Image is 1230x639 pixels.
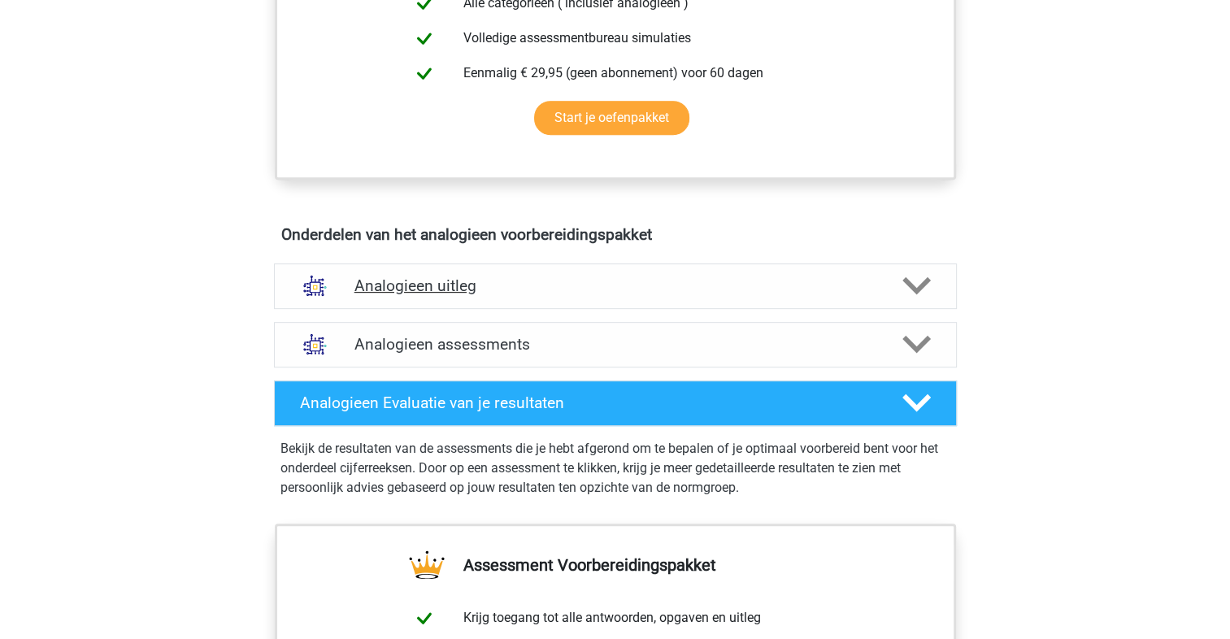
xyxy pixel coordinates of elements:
[267,380,963,426] a: Analogieen Evaluatie van je resultaten
[267,322,963,367] a: assessments Analogieen assessments
[534,101,689,135] a: Start je oefenpakket
[354,335,876,354] h4: Analogieen assessments
[267,263,963,309] a: uitleg Analogieen uitleg
[294,265,336,306] img: analogieen uitleg
[281,225,950,244] h4: Onderdelen van het analogieen voorbereidingspakket
[354,276,876,295] h4: Analogieen uitleg
[300,393,876,412] h4: Analogieen Evaluatie van je resultaten
[280,439,950,498] p: Bekijk de resultaten van de assessments die je hebt afgerond om te bepalen of je optimaal voorber...
[294,324,336,365] img: analogieen assessments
